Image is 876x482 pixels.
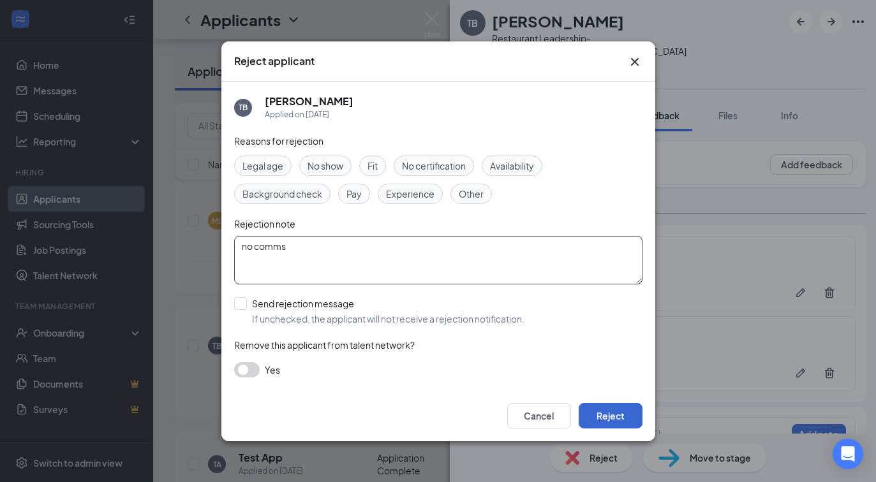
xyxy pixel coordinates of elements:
[386,187,434,201] span: Experience
[627,54,642,69] button: Close
[242,159,283,173] span: Legal age
[579,403,642,428] button: Reject
[627,54,642,69] svg: Cross
[490,159,534,173] span: Availability
[234,339,415,351] span: Remove this applicant from talent network?
[234,54,315,68] h3: Reject applicant
[507,403,571,428] button: Cancel
[234,218,295,230] span: Rejection note
[265,108,353,121] div: Applied on [DATE]
[265,94,353,108] h5: [PERSON_NAME]
[402,159,466,173] span: No certification
[242,187,322,201] span: Background check
[234,135,323,147] span: Reasons for rejection
[239,102,248,113] div: TB
[833,439,863,469] div: Open Intercom Messenger
[234,236,642,284] textarea: no comms
[459,187,484,201] span: Other
[367,159,378,173] span: Fit
[346,187,362,201] span: Pay
[308,159,343,173] span: No show
[265,362,280,377] span: Yes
